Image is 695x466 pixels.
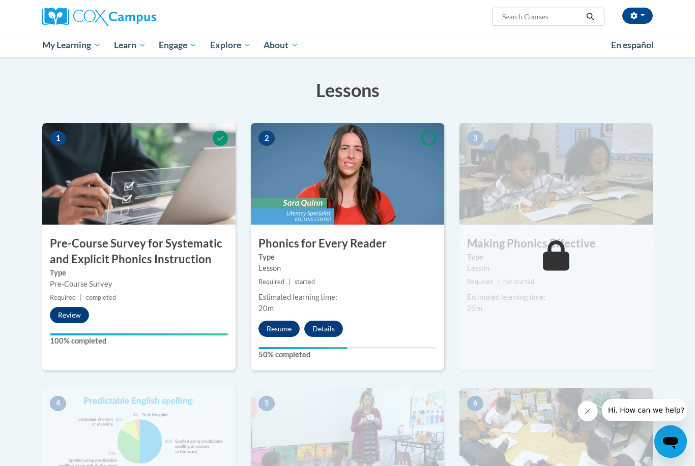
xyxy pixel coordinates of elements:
[42,236,236,267] h3: Pre-Course Survey for Systematic and Explicit Phonics Instruction
[258,252,437,263] label: Type
[467,131,483,146] span: 3
[50,335,228,347] label: 100% completed
[258,349,437,360] label: 50% completed
[467,252,645,263] label: Type
[503,278,534,286] span: not started
[304,321,343,337] button: Details
[459,123,653,225] img: Course Image
[467,263,645,274] div: Lesson
[264,39,298,51] span: About
[50,396,66,411] span: 4
[42,8,236,26] a: Cox Campus
[50,333,228,335] div: Your progress
[86,294,116,301] span: completed
[50,267,228,278] label: Type
[467,396,483,411] span: 6
[258,131,275,146] span: 2
[42,77,653,103] h3: Lessons
[604,35,660,56] a: En español
[80,294,82,301] span: |
[654,425,687,458] iframe: Button to launch messaging window
[577,401,598,421] iframe: Close message
[152,34,204,57] a: Engage
[258,263,437,274] div: Lesson
[459,236,653,252] h3: Making Phonics Effective
[42,123,236,225] img: Course Image
[258,321,300,337] button: Resume
[42,39,101,51] span: My Learning
[258,396,275,411] span: 5
[50,278,228,290] div: Pre-Course Survey
[36,34,107,57] a: My Learning
[258,278,284,286] span: Required
[497,278,499,286] span: |
[622,8,653,24] button: Account Settings
[467,304,482,313] span: 25m
[258,304,274,313] span: 20m
[204,34,257,57] a: Explore
[467,292,645,303] div: Estimated learning time:
[114,39,146,51] span: Learn
[251,236,444,252] h3: Phonics for Every Reader
[501,11,583,23] input: Search Courses
[50,307,89,323] button: Review
[257,34,305,57] a: About
[288,278,291,286] span: |
[50,131,66,146] span: 1
[295,278,315,286] span: started
[611,40,654,50] span: En español
[258,292,437,303] div: Estimated learning time:
[210,39,251,51] span: Explore
[50,294,76,301] span: Required
[583,11,598,23] button: Search
[42,8,156,26] img: Cox Campus
[251,123,444,225] img: Course Image
[27,34,668,57] div: Main menu
[258,347,347,349] div: Your progress
[107,34,153,57] a: Learn
[467,278,493,286] span: Required
[602,399,687,421] iframe: Message from company
[159,39,197,51] span: Engage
